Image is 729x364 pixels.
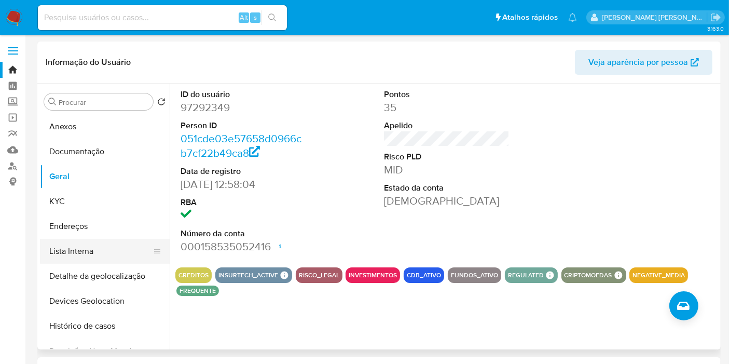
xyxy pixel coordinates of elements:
dt: RBA [181,197,306,208]
button: Detalhe da geolocalização [40,264,170,289]
span: s [254,12,257,22]
button: Procurar [48,98,57,106]
dt: Número da conta [181,228,306,239]
dt: Data de registro [181,166,306,177]
dt: Person ID [181,120,306,131]
button: Endereços [40,214,170,239]
span: Atalhos rápidos [502,12,558,23]
p: leticia.merlin@mercadolivre.com [602,12,707,22]
button: Geral [40,164,170,189]
span: Veja aparência por pessoa [588,50,688,75]
dt: Estado da conta [384,182,510,194]
button: Devices Geolocation [40,289,170,314]
button: Documentação [40,139,170,164]
a: 051cde03e57658d0966cb7cf22b49ca8 [181,131,301,160]
a: Notificações [568,13,577,22]
dd: [DATE] 12:58:04 [181,177,306,192]
dd: [DEMOGRAPHIC_DATA] [384,194,510,208]
span: Alt [240,12,248,22]
button: KYC [40,189,170,214]
button: Lista Interna [40,239,161,264]
dd: 35 [384,100,510,115]
input: Pesquise usuários ou casos... [38,11,287,24]
button: Restrições Novo Mundo [40,339,170,363]
dd: 000158535052416 [181,239,306,254]
dd: MID [384,163,510,177]
input: Procurar [59,98,149,107]
dt: Risco PLD [384,151,510,163]
dd: 97292349 [181,100,306,115]
button: Histórico de casos [40,314,170,339]
button: Anexos [40,114,170,139]
dt: Pontos [384,89,510,100]
button: search-icon [262,10,283,25]
button: Veja aparência por pessoa [575,50,712,75]
button: Retornar ao pedido padrão [157,98,166,109]
a: Sair [710,12,721,23]
dt: ID do usuário [181,89,306,100]
h1: Informação do Usuário [46,57,131,68]
dt: Apelido [384,120,510,131]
